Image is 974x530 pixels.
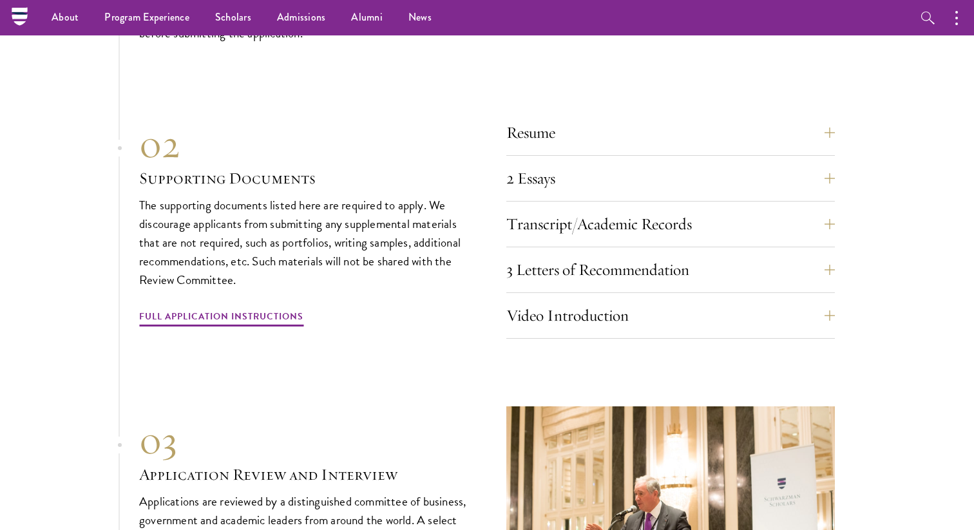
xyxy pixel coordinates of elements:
[506,117,835,148] button: Resume
[139,417,468,464] div: 03
[139,196,468,289] p: The supporting documents listed here are required to apply. We discourage applicants from submitt...
[506,300,835,331] button: Video Introduction
[139,464,468,486] h3: Application Review and Interview
[139,167,468,189] h3: Supporting Documents
[506,163,835,194] button: 2 Essays
[139,121,468,167] div: 02
[506,209,835,240] button: Transcript/Academic Records
[506,254,835,285] button: 3 Letters of Recommendation
[139,308,303,328] a: Full Application Instructions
